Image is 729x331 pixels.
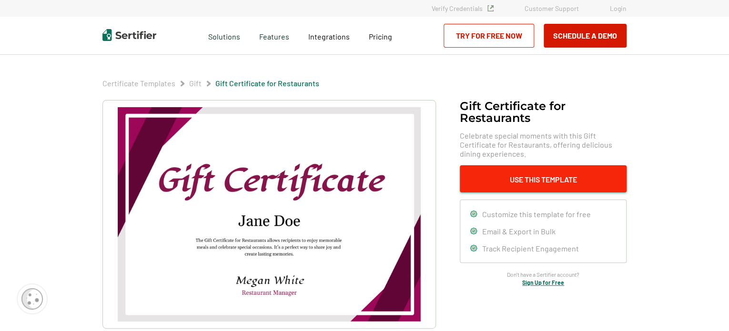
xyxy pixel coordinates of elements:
[525,4,579,12] a: Customer Support
[215,79,319,88] a: Gift Certificate​ for Restaurants
[522,279,564,286] a: Sign Up for Free
[460,165,627,192] button: Use This Template
[102,79,319,88] div: Breadcrumb
[189,79,202,88] a: Gift
[21,288,43,310] img: Cookie Popup Icon
[681,285,729,331] iframe: Chat Widget
[308,30,350,41] a: Integrations
[482,227,556,236] span: Email & Export in Bulk
[208,30,240,41] span: Solutions
[444,24,534,48] a: Try for Free Now
[460,131,627,158] span: Celebrate special moments with this Gift Certificate for Restaurants, offering delicious dining e...
[482,244,579,253] span: Track Recipient Engagement
[369,30,392,41] a: Pricing
[460,100,627,124] h1: Gift Certificate​ for Restaurants
[482,210,591,219] span: Customize this template for free
[544,24,627,48] button: Schedule a Demo
[118,107,421,321] img: Gift Certificate​ for Restaurants
[102,29,156,41] img: Sertifier | Digital Credentialing Platform
[369,32,392,41] span: Pricing
[507,270,579,279] span: Don’t have a Sertifier account?
[432,4,494,12] a: Verify Credentials
[487,5,494,11] img: Verified
[308,32,350,41] span: Integrations
[259,30,289,41] span: Features
[610,4,627,12] a: Login
[102,79,175,88] a: Certificate Templates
